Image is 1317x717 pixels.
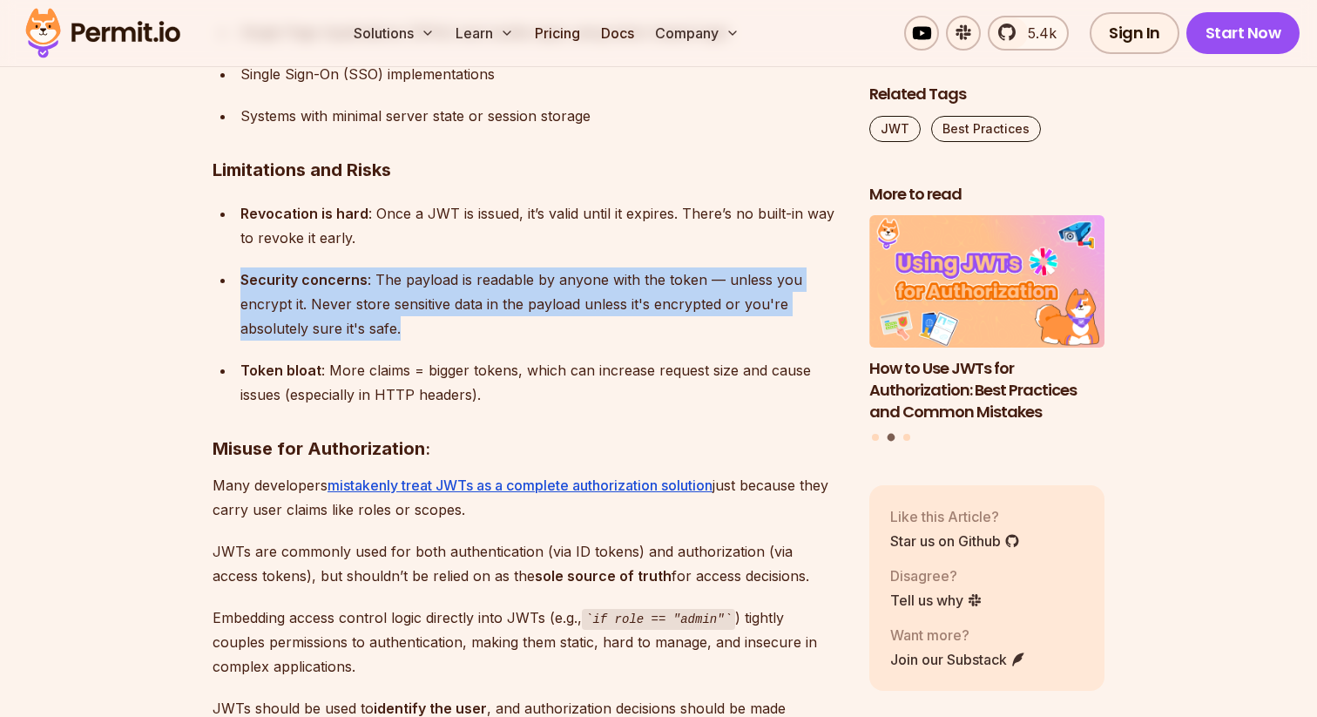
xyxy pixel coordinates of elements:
[869,216,1104,423] li: 2 of 3
[648,16,746,51] button: Company
[869,216,1104,444] div: Posts
[872,434,879,441] button: Go to slide 1
[1186,12,1300,54] a: Start Now
[240,62,841,86] div: Single Sign-On (SSO) implementations
[240,267,841,341] div: : The payload is readable by anyone with the token — unless you encrypt it. Never store sensitive...
[240,358,841,407] div: : More claims = bigger tokens, which can increase request size and cause issues (especially in HT...
[890,506,1020,527] p: Like this Article?
[931,116,1041,142] a: Best Practices
[1090,12,1179,54] a: Sign In
[374,700,487,717] strong: identify the user
[869,116,921,142] a: JWT
[449,16,521,51] button: Learn
[535,567,672,585] strong: sole source of truth
[213,605,841,680] p: Embedding access control logic directly into JWTs (e.g., ) tightly couples permissions to authent...
[213,539,841,588] p: JWTs are commonly used for both authentication (via ID tokens) and authorization (via access toke...
[890,565,983,586] p: Disagree?
[17,3,188,63] img: Permit logo
[890,625,1026,646] p: Want more?
[869,184,1104,206] h2: More to read
[213,438,425,459] strong: Misuse for Authorization
[240,362,321,379] strong: Token bloat
[213,473,841,522] p: Many developers just because they carry user claims like roles or scopes.
[869,84,1104,105] h2: Related Tags
[890,531,1020,551] a: Star us on Github
[213,435,841,463] h3: :
[869,216,1104,423] a: How to Use JWTs for Authorization: Best Practices and Common MistakesHow to Use JWTs for Authoriz...
[890,649,1026,670] a: Join our Substack
[594,16,641,51] a: Docs
[528,16,587,51] a: Pricing
[1017,23,1057,44] span: 5.4k
[240,205,368,222] strong: Revocation is hard
[240,271,368,288] strong: Security concerns
[869,358,1104,423] h3: How to Use JWTs for Authorization: Best Practices and Common Mistakes
[988,16,1069,51] a: 5.4k
[328,477,713,494] a: mistakenly treat JWTs as a complete authorization solution
[347,16,442,51] button: Solutions
[240,104,841,128] div: Systems with minimal server state or session storage
[903,434,910,441] button: Go to slide 3
[582,609,735,630] code: if role == "admin"
[888,434,895,442] button: Go to slide 2
[869,216,1104,348] img: How to Use JWTs for Authorization: Best Practices and Common Mistakes
[213,159,391,180] strong: Limitations and Risks
[240,201,841,250] div: : Once a JWT is issued, it’s valid until it expires. There’s no built-in way to revoke it early.
[890,590,983,611] a: Tell us why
